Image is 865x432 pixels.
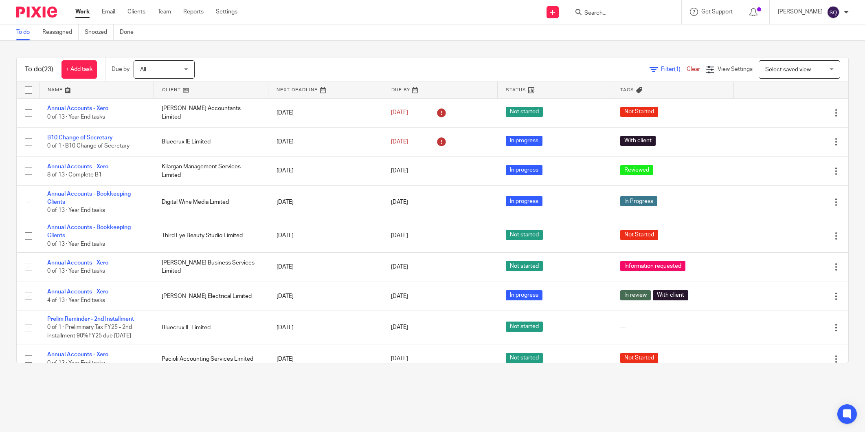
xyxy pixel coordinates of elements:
td: [PERSON_NAME] Business Services Limited [154,253,268,282]
span: Not Started [620,107,658,117]
span: 0 of 1 · Preliminary Tax FY25 - 2nd installment 90%FY25 due [DATE] [47,325,132,339]
span: With client [653,290,688,300]
a: Prelim Reminder - 2nd Installment [47,316,134,322]
span: 0 of 13 · Year End tasks [47,114,105,120]
span: [DATE] [391,264,408,270]
span: View Settings [718,66,753,72]
a: Annual Accounts - Xero [47,164,108,170]
a: Annual Accounts - Xero [47,106,108,111]
td: Bluecrux IE Limited [154,127,268,156]
h1: To do [25,65,53,74]
span: 0 of 13 · Year End tasks [47,241,105,247]
span: In progress [506,136,542,146]
td: Pacioli Accounting Services Limited [154,344,268,373]
span: Reviewed [620,165,653,175]
a: To do [16,24,36,40]
td: [DATE] [268,311,383,344]
span: Not started [506,322,543,332]
span: In Progress [620,196,657,206]
a: Annual Accounts - Xero [47,289,108,295]
span: In progress [506,196,542,206]
span: Not Started [620,353,658,363]
td: [DATE] [268,282,383,311]
a: Clients [127,8,145,16]
span: All [140,67,146,73]
img: Pixie [16,7,57,18]
a: Reports [183,8,204,16]
td: Third Eye Beauty Studio Limited [154,219,268,252]
td: [PERSON_NAME] Electrical Limited [154,282,268,311]
td: Digital Wine Media Limited [154,185,268,219]
span: Not started [506,261,543,271]
a: Annual Accounts - Bookkeeping Clients [47,225,131,238]
input: Search [584,10,657,17]
a: Annual Accounts - Bookkeeping Clients [47,191,131,205]
a: Annual Accounts - Xero [47,260,108,266]
a: Snoozed [85,24,114,40]
a: Done [120,24,140,40]
span: With client [620,136,656,146]
span: 0 of 13 · Year End tasks [47,208,105,214]
a: Settings [216,8,237,16]
span: [DATE] [391,233,408,239]
a: B10 Change of Secretary [47,135,113,141]
a: Team [158,8,171,16]
td: [DATE] [268,156,383,185]
span: In review [620,290,651,300]
span: 8 of 13 · Complete B1 [47,172,102,178]
span: [DATE] [391,325,408,331]
a: Reassigned [42,24,79,40]
p: [PERSON_NAME] [778,8,823,16]
td: Bluecrux IE Limited [154,311,268,344]
p: Due by [112,65,130,73]
span: [DATE] [391,356,408,362]
td: [DATE] [268,185,383,219]
span: 0 of 13 · Year End tasks [47,360,105,366]
span: Get Support [701,9,733,15]
span: Not started [506,353,543,363]
td: [DATE] [268,127,383,156]
a: Clear [687,66,700,72]
span: Not started [506,107,543,117]
td: Kilargan Management Services Limited [154,156,268,185]
td: [PERSON_NAME] Accountants Limited [154,98,268,127]
span: Information requested [620,261,685,271]
a: + Add task [61,60,97,79]
span: (23) [42,66,53,73]
span: Not started [506,230,543,240]
span: Tags [620,88,634,92]
span: [DATE] [391,139,408,145]
span: 0 of 13 · Year End tasks [47,269,105,274]
img: svg%3E [827,6,840,19]
span: 0 of 1 · B10 Change of Secretary [47,143,130,149]
span: In progress [506,290,542,300]
div: --- [620,324,726,332]
span: In progress [506,165,542,175]
span: Filter [661,66,687,72]
span: 4 of 13 · Year End tasks [47,298,105,303]
span: [DATE] [391,293,408,299]
span: (1) [674,66,681,72]
a: Annual Accounts - Xero [47,352,108,357]
span: [DATE] [391,110,408,116]
td: [DATE] [268,253,383,282]
td: [DATE] [268,219,383,252]
span: Select saved view [765,67,811,73]
td: [DATE] [268,344,383,373]
span: [DATE] [391,168,408,174]
a: Work [75,8,90,16]
span: Not Started [620,230,658,240]
span: [DATE] [391,199,408,205]
td: [DATE] [268,98,383,127]
a: Email [102,8,115,16]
